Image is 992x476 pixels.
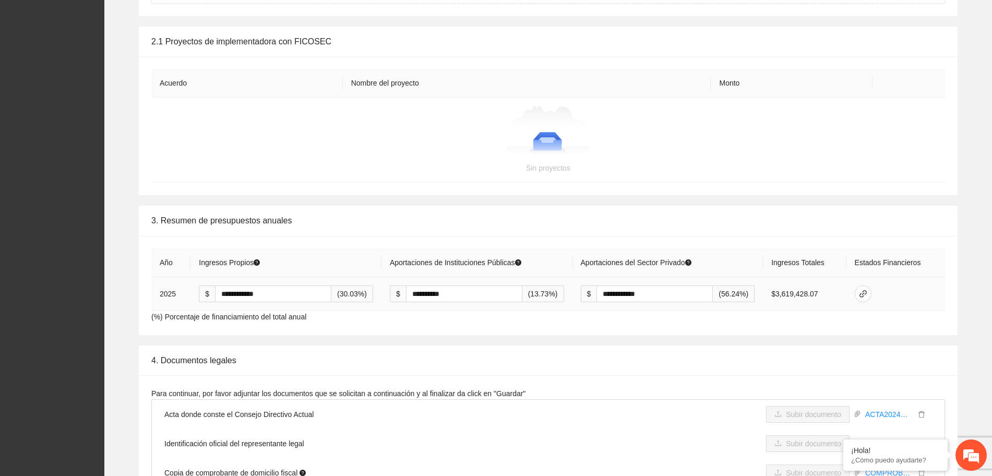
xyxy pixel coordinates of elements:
th: Nombre del proyecto [343,69,711,98]
span: question-circle [300,470,306,476]
th: Estados Financieros [846,248,945,277]
textarea: Escriba su mensaje y pulse “Intro” [5,285,199,322]
span: uploadSubir documento [766,439,850,448]
div: Minimizar ventana de chat en vivo [171,5,196,30]
span: $ [199,285,215,302]
span: question-circle [515,259,521,266]
span: paper-clip [854,469,861,476]
span: $ [581,285,597,302]
th: Año [151,248,190,277]
span: paper-clip [854,410,861,418]
div: 2.1 Proyectos de implementadora con FICOSEC [151,27,945,56]
a: INEREPRESENTANTELEGAL.pdf [861,438,915,449]
td: 2025 [151,277,190,311]
span: Estamos en línea. [61,139,144,245]
th: Ingresos Totales [763,248,846,277]
li: Identificación oficial del representante legal [152,429,945,458]
span: question-circle [685,259,691,266]
img: Sin proyectos [506,106,591,158]
div: ¡Hola! [851,446,940,455]
div: 3. Resumen de presupuestos anuales [151,206,945,235]
span: $ [390,285,406,302]
span: Para continuar, por favor adjuntar los documentos que se solicitan a continuación y al finalizar ... [151,389,525,398]
span: question-circle [254,259,260,266]
span: Aportaciones de Instituciones Públicas [390,258,521,267]
th: Monto [711,69,872,98]
button: delete [915,438,928,449]
span: (30.03%) [331,285,373,302]
button: link [855,285,871,302]
div: (%) Porcentaje de financiamiento del total anual [139,236,958,335]
span: link [855,290,871,298]
button: uploadSubir documento [766,406,850,423]
div: Sin proyectos [164,162,933,174]
div: Chatee con nosotros ahora [54,53,175,67]
button: delete [915,409,928,420]
span: Aportaciones del Sector Privado [581,258,691,267]
th: Acuerdo [151,69,343,98]
span: uploadSubir documento [766,410,850,419]
p: ¿Cómo puedo ayudarte? [851,456,940,464]
li: Acta donde conste el Consejo Directivo Actual [152,400,945,429]
span: Ingresos Propios [199,258,260,267]
span: (13.73%) [522,285,564,302]
div: 4. Documentos legales [151,346,945,375]
a: ACTA2024CONSEJOACTUAL.pdf [861,409,915,420]
td: $3,619,428.07 [763,277,846,311]
span: (56.24%) [713,285,755,302]
span: delete [916,411,927,418]
button: uploadSubir documento [766,435,850,452]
